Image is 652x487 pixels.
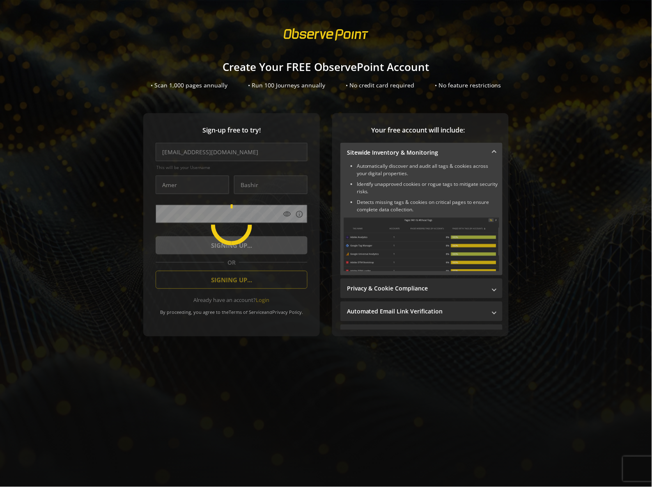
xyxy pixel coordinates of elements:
[347,307,486,316] mat-panel-title: Automated Email Link Verification
[248,81,325,89] div: • Run 100 Journeys annually
[156,126,308,135] span: Sign-up free to try!
[156,304,308,315] div: By proceeding, you agree to the and .
[346,81,415,89] div: • No credit card required
[272,309,302,315] a: Privacy Policy
[340,302,503,321] mat-expansion-panel-header: Automated Email Link Verification
[340,325,503,344] mat-expansion-panel-header: Performance Monitoring with Web Vitals
[151,81,227,89] div: • Scan 1,000 pages annually
[344,217,499,271] img: Sitewide Inventory & Monitoring
[340,126,496,135] span: Your free account will include:
[347,149,486,157] mat-panel-title: Sitewide Inventory & Monitoring
[435,81,501,89] div: • No feature restrictions
[357,199,499,213] li: Detects missing tags & cookies on critical pages to ensure complete data collection.
[340,162,503,275] div: Sitewide Inventory & Monitoring
[347,284,486,293] mat-panel-title: Privacy & Cookie Compliance
[340,143,503,162] mat-expansion-panel-header: Sitewide Inventory & Monitoring
[357,181,499,195] li: Identify unapproved cookies or rogue tags to mitigate security risks.
[357,162,499,177] li: Automatically discover and audit all tags & cookies across your digital properties.
[340,279,503,298] mat-expansion-panel-header: Privacy & Cookie Compliance
[229,309,264,315] a: Terms of Service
